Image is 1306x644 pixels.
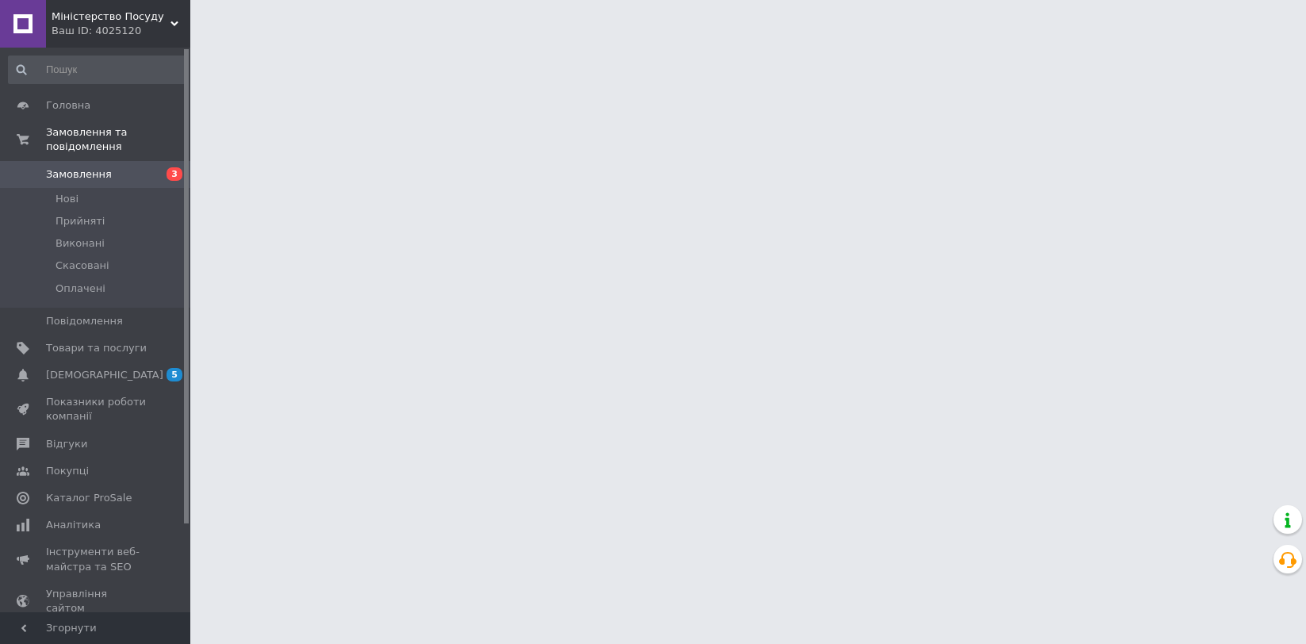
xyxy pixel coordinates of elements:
span: Інструменти веб-майстра та SEO [46,545,147,573]
span: [DEMOGRAPHIC_DATA] [46,368,163,382]
span: Повідомлення [46,314,123,328]
span: Управління сайтом [46,587,147,615]
span: Відгуки [46,437,87,451]
span: 3 [167,167,182,181]
span: Товари та послуги [46,341,147,355]
span: Замовлення [46,167,112,182]
span: Оплачені [56,282,105,296]
span: Прийняті [56,214,105,228]
span: Головна [46,98,90,113]
span: Покупці [46,464,89,478]
span: Аналітика [46,518,101,532]
span: Виконані [56,236,105,251]
input: Пошук [8,56,186,84]
span: Показники роботи компанії [46,395,147,424]
span: Замовлення та повідомлення [46,125,190,154]
div: Ваш ID: 4025120 [52,24,190,38]
span: Скасовані [56,259,109,273]
span: Нові [56,192,79,206]
span: 5 [167,368,182,381]
span: Каталог ProSale [46,491,132,505]
span: Міністерство Посуду [52,10,170,24]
